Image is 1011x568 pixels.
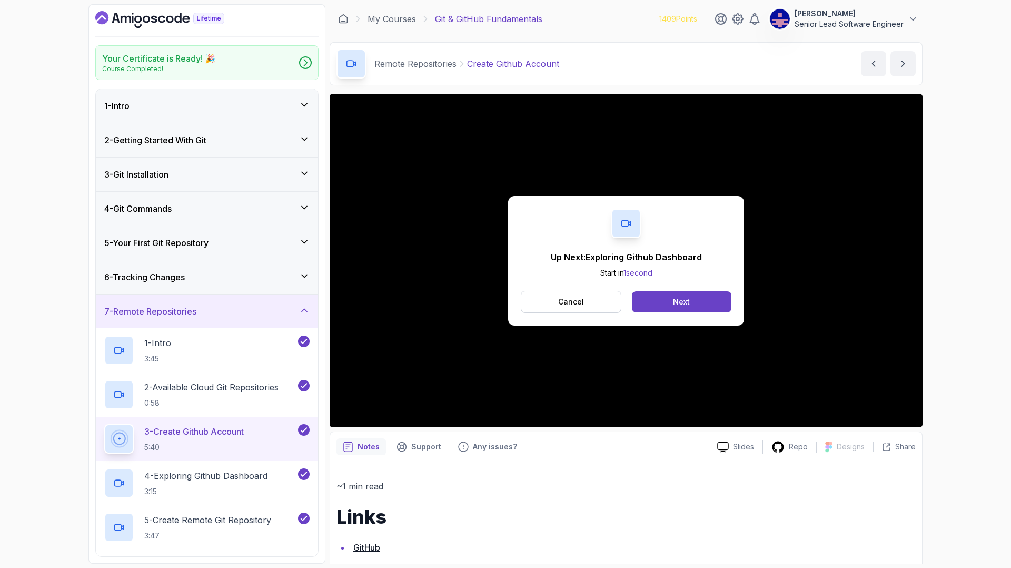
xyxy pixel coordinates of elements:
button: Cancel [521,291,621,313]
a: GitHub [353,542,380,553]
h1: Links [336,506,916,527]
p: 1409 Points [659,14,697,24]
button: 4-Exploring Github Dashboard3:15 [104,468,310,498]
p: Up Next: Exploring Github Dashboard [551,251,702,263]
button: next content [890,51,916,76]
button: 2-Available Cloud Git Repositories0:58 [104,380,310,409]
p: ~1 min read [336,479,916,494]
button: 1-Intro [96,89,318,123]
p: Course Completed! [102,65,215,73]
h3: 1 - Intro [104,100,130,112]
button: notes button [336,438,386,455]
p: Repo [789,442,808,452]
a: My Courses [368,13,416,25]
p: 3:47 [144,531,271,541]
p: [PERSON_NAME] [795,8,904,19]
h3: 2 - Getting Started With Git [104,134,206,146]
h2: Your Certificate is Ready! 🎉 [102,52,215,65]
button: 7-Remote Repositories [96,295,318,328]
h3: 7 - Remote Repositories [104,305,196,318]
button: 1-Intro3:45 [104,336,310,365]
p: Designs [837,442,865,452]
a: Your Certificate is Ready! 🎉Course Completed! [95,45,319,80]
button: Next [632,291,731,312]
p: 4 - Exploring Github Dashboard [144,469,267,482]
p: Any issues? [473,442,517,452]
p: 3:15 [144,486,267,497]
p: Share [895,442,916,452]
button: previous content [861,51,886,76]
p: Start in [551,268,702,278]
a: Dashboard [338,14,349,24]
p: Git & GitHub Fundamentals [435,13,542,25]
img: user profile image [770,9,790,29]
p: 1 - Intro [144,337,171,349]
button: Support button [390,438,448,455]
p: 2 - Available Cloud Git Repositories [144,381,279,394]
button: 5-Your First Git Repository [96,226,318,260]
h3: 6 - Tracking Changes [104,271,185,283]
p: 5 - Create Remote Git Repository [144,514,271,526]
button: 3-Create Github Account5:40 [104,424,310,454]
a: Dashboard [95,11,249,28]
p: 3 - Create Github Account [144,425,244,438]
p: 0:58 [144,398,279,408]
p: 3:45 [144,354,171,364]
button: user profile image[PERSON_NAME]Senior Lead Software Engineer [769,8,918,30]
p: Senior Lead Software Engineer [795,19,904,30]
p: Support [411,442,441,452]
p: Notes [358,442,380,452]
button: 6-Tracking Changes [96,260,318,294]
a: Slides [709,442,762,453]
iframe: 3 - Create Github Account [330,94,923,427]
p: Remote Repositories [374,57,457,70]
p: Slides [733,442,754,452]
button: 2-Getting Started With Git [96,123,318,157]
h3: 3 - Git Installation [104,168,168,181]
h3: 4 - Git Commands [104,202,172,215]
a: Repo [763,440,816,454]
span: 1 second [623,268,652,277]
button: 3-Git Installation [96,158,318,191]
h3: 5 - Your First Git Repository [104,237,209,249]
p: Cancel [558,297,584,307]
p: 5:40 [144,442,244,453]
button: Feedback button [452,438,523,455]
p: Create Github Account [467,57,559,70]
button: 5-Create Remote Git Repository3:47 [104,513,310,542]
button: 4-Git Commands [96,192,318,226]
div: Next [673,297,690,307]
button: Share [873,442,916,452]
